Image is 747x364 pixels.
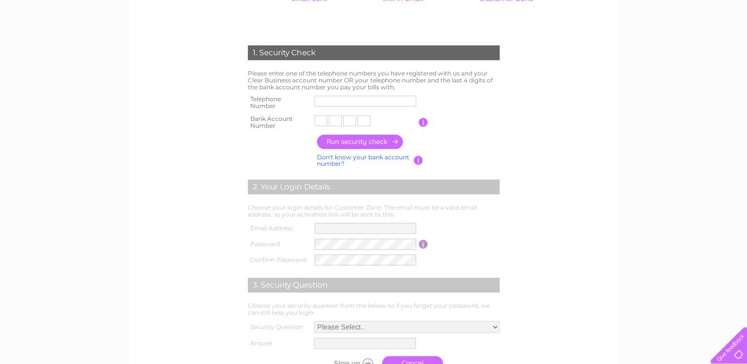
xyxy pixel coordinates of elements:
th: Confirm Password [245,252,313,268]
a: Don't know your bank account number? [317,153,409,168]
a: Water [609,42,628,49]
th: Telephone Number [245,93,313,112]
input: Information [419,118,428,127]
input: Information [414,156,423,165]
td: Please enter one of the telephone numbers you have registered with us and your Clear Business acc... [245,68,502,93]
div: Clear Business is a trading name of Verastar Limited (registered in [GEOGRAPHIC_DATA] No. 3667643... [141,5,607,48]
a: Telecoms [661,42,691,49]
img: logo.png [26,26,77,56]
th: Email Address [245,220,313,236]
div: 3. Security Question [248,278,500,292]
th: Security Question [245,319,312,335]
th: Bank Account Number [245,112,313,132]
th: Password [245,236,313,252]
input: Information [419,240,428,249]
td: Choose your login details for Customer Zone. The email must be a valid email address, as your act... [245,202,502,220]
a: 0333 014 3131 [561,5,629,17]
a: Contact [717,42,741,49]
div: 1. Security Check [248,45,500,60]
a: Blog [697,42,711,49]
a: Energy [633,42,655,49]
div: 2. Your Login Details [248,180,500,194]
td: Choose your security question from the below so if you forget your password, we can still help yo... [245,300,502,319]
th: Answer [245,335,312,351]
